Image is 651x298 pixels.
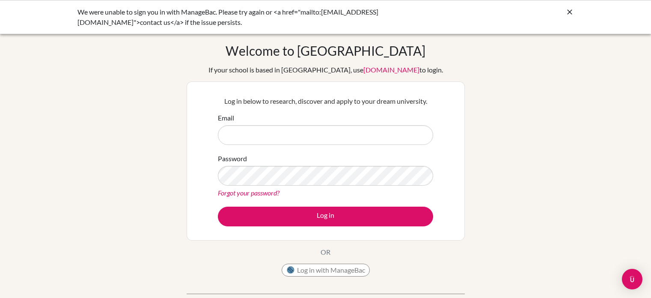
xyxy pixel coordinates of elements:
[208,65,443,75] div: If your school is based in [GEOGRAPHIC_DATA], use to login.
[218,96,433,106] p: Log in below to research, discover and apply to your dream university.
[218,113,234,123] label: Email
[218,154,247,164] label: Password
[77,7,446,27] div: We were unable to sign you in with ManageBac. Please try again or <a href="mailto:[EMAIL_ADDRESS]...
[282,264,370,277] button: Log in with ManageBac
[218,189,279,197] a: Forgot your password?
[363,66,419,74] a: [DOMAIN_NAME]
[321,247,330,257] p: OR
[226,43,425,58] h1: Welcome to [GEOGRAPHIC_DATA]
[218,207,433,226] button: Log in
[622,269,642,289] div: Open Intercom Messenger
